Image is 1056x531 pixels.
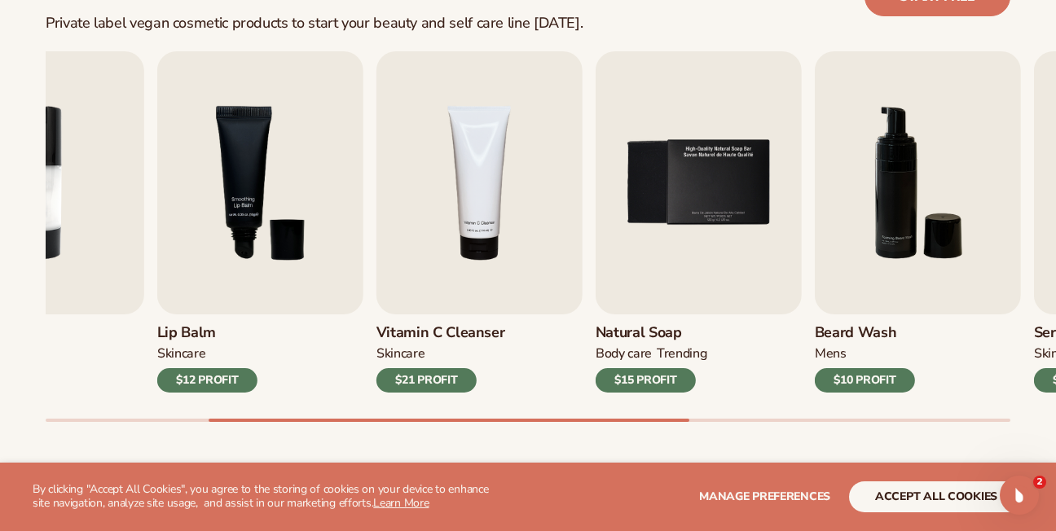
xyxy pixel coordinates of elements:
h3: Beard Wash [815,324,915,342]
button: accept all cookies [849,481,1023,512]
a: 5 / 9 [596,51,802,393]
div: $10 PROFIT [815,368,915,393]
h3: Natural Soap [596,324,707,342]
div: SKINCARE [157,345,205,362]
div: TRENDING [657,345,706,362]
h3: Lip Balm [157,324,257,342]
div: Skincare [376,345,425,362]
span: Manage preferences [699,489,830,504]
h3: Vitamin C Cleanser [376,324,505,342]
div: $21 PROFIT [376,368,477,393]
div: mens [815,345,847,362]
a: Learn More [373,495,429,511]
div: Private label vegan cosmetic products to start your beauty and self care line [DATE]. [46,15,583,33]
span: 2 [1033,476,1046,489]
div: $12 PROFIT [157,368,257,393]
iframe: Intercom live chat [1000,476,1039,515]
div: $15 PROFIT [596,368,696,393]
button: Manage preferences [699,481,830,512]
a: 3 / 9 [157,51,363,393]
a: 6 / 9 [815,51,1021,393]
div: BODY Care [596,345,652,362]
a: 4 / 9 [376,51,583,393]
p: By clicking "Accept All Cookies", you agree to the storing of cookies on your device to enhance s... [33,483,501,511]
